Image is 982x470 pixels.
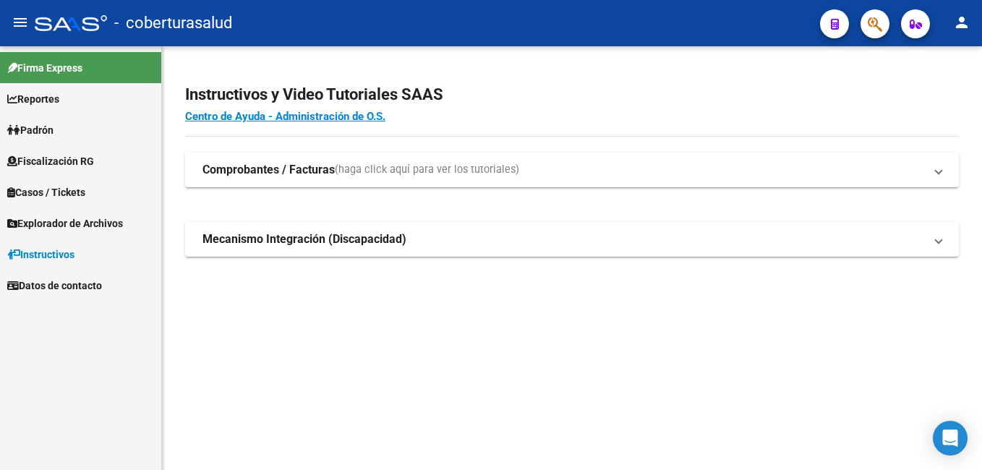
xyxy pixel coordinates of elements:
span: Datos de contacto [7,278,102,294]
span: Firma Express [7,60,82,76]
mat-expansion-panel-header: Comprobantes / Facturas(haga click aquí para ver los tutoriales) [185,153,959,187]
span: Casos / Tickets [7,184,85,200]
h2: Instructivos y Video Tutoriales SAAS [185,81,959,108]
mat-icon: menu [12,14,29,31]
a: Centro de Ayuda - Administración de O.S. [185,110,385,123]
span: Fiscalización RG [7,153,94,169]
span: Padrón [7,122,54,138]
mat-icon: person [953,14,970,31]
span: Instructivos [7,247,74,262]
span: Reportes [7,91,59,107]
strong: Mecanismo Integración (Discapacidad) [202,231,406,247]
span: Explorador de Archivos [7,215,123,231]
span: (haga click aquí para ver los tutoriales) [335,162,519,178]
div: Open Intercom Messenger [933,421,968,456]
mat-expansion-panel-header: Mecanismo Integración (Discapacidad) [185,222,959,257]
strong: Comprobantes / Facturas [202,162,335,178]
span: - coberturasalud [114,7,232,39]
